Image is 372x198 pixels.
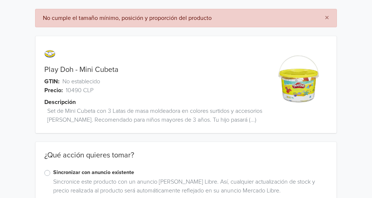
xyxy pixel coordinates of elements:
[43,14,313,22] div: No cumple el tamaño mínimo, posición y proporción del producto
[44,77,59,86] span: GTIN:
[325,13,329,23] span: ×
[50,177,327,198] div: Sincronice este producto con un anuncio [PERSON_NAME] Libre. Así, cualquier actualización de stoc...
[35,151,336,169] div: ¿Qué acción quieres tomar?
[62,77,100,86] span: No establecido
[66,86,93,95] span: 10490 CLP
[44,98,76,107] span: Descripción
[53,169,327,177] label: Sincronizar con anuncio existente
[44,86,63,95] span: Precio:
[317,9,337,27] button: Close
[47,107,270,124] span: Set de Mini Cubeta con 3 Latas de masa moldeadora en colores surtidos y accesorios [PERSON_NAME]....
[44,65,119,74] a: Play Doh - Mini Cubeta
[271,51,327,107] img: product_image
